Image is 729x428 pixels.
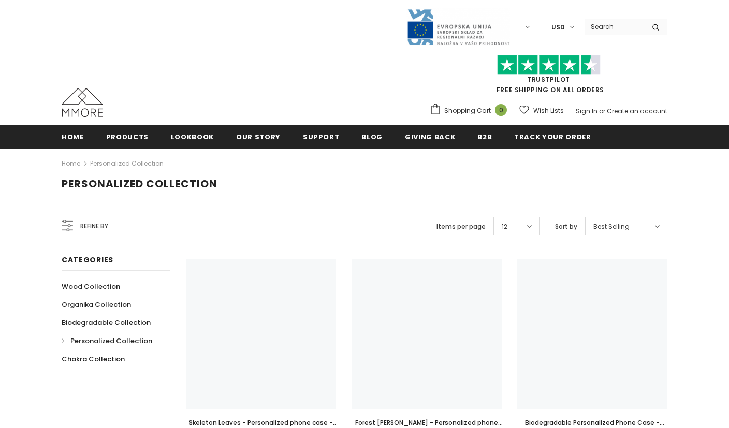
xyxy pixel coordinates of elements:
[236,132,281,142] span: Our Story
[62,277,120,296] a: Wood Collection
[236,125,281,148] a: Our Story
[576,107,597,115] a: Sign In
[303,125,340,148] a: support
[62,125,84,148] a: Home
[106,132,149,142] span: Products
[90,159,164,168] a: Personalized Collection
[62,354,125,364] span: Chakra Collection
[171,125,214,148] a: Lookbook
[436,222,486,232] label: Items per page
[585,19,644,34] input: Search Site
[551,22,565,33] span: USD
[405,125,455,148] a: Giving back
[430,103,512,119] a: Shopping Cart 0
[62,318,151,328] span: Biodegradable Collection
[62,282,120,291] span: Wood Collection
[430,60,667,94] span: FREE SHIPPING ON ALL ORDERS
[514,132,591,142] span: Track your order
[106,125,149,148] a: Products
[62,296,131,314] a: Organika Collection
[406,22,510,31] a: Javni Razpis
[406,8,510,46] img: Javni Razpis
[80,220,108,232] span: Refine by
[477,125,492,148] a: B2B
[62,314,151,332] a: Biodegradable Collection
[62,300,131,309] span: Organika Collection
[555,222,577,232] label: Sort by
[303,132,340,142] span: support
[62,132,84,142] span: Home
[361,125,383,148] a: Blog
[62,157,80,170] a: Home
[599,107,605,115] span: or
[533,106,564,116] span: Wish Lists
[62,332,152,350] a: Personalized Collection
[62,176,217,191] span: Personalized Collection
[444,106,491,116] span: Shopping Cart
[477,132,492,142] span: B2B
[502,222,507,232] span: 12
[497,55,601,75] img: Trust Pilot Stars
[62,350,125,368] a: Chakra Collection
[495,104,507,116] span: 0
[70,336,152,346] span: Personalized Collection
[405,132,455,142] span: Giving back
[361,132,383,142] span: Blog
[62,255,113,265] span: Categories
[519,101,564,120] a: Wish Lists
[593,222,630,232] span: Best Selling
[607,107,667,115] a: Create an account
[514,125,591,148] a: Track your order
[527,75,570,84] a: Trustpilot
[171,132,214,142] span: Lookbook
[62,88,103,117] img: MMORE Cases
